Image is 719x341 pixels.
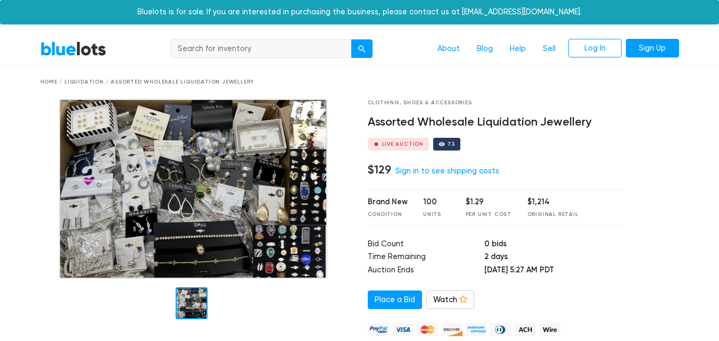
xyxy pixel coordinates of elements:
a: Sell [534,39,564,59]
div: Brand New [368,196,408,208]
img: american_express-ae2a9f97a040b4b41f6397f7637041a5861d5f99d0716c09922aba4e24c8547d.png [466,323,487,336]
td: [DATE] 5:27 AM PDT [484,264,624,278]
img: wire-908396882fe19aaaffefbd8e17b12f2f29708bd78693273c0e28e3a24408487f.png [539,323,560,336]
a: Help [501,39,534,59]
div: Units [423,211,450,219]
a: Log In [568,39,622,58]
a: BlueLots [40,41,106,56]
a: Sign Up [626,39,679,58]
a: About [429,39,468,59]
div: Original Retail [527,211,578,219]
td: 0 bids [484,238,624,252]
img: mastercard-42073d1d8d11d6635de4c079ffdb20a4f30a903dc55d1612383a1b395dd17f39.png [417,323,438,336]
h4: Assorted Wholesale Liquidation Jewellery [368,115,625,129]
div: 73 [448,142,455,147]
img: diners_club-c48f30131b33b1bb0e5d0e2dbd43a8bea4cb12cb2961413e2f4250e06c020426.png [490,323,511,336]
div: $1.29 [466,196,511,208]
h4: $129 [368,163,391,177]
td: 2 days [484,251,624,264]
div: Condition [368,211,408,219]
img: 53ba9c68-58e7-4da5-9581-cbc7d676cc83-1714285674.png [59,99,327,279]
div: Live Auction [382,142,424,147]
a: Blog [468,39,501,59]
a: Sign in to see shipping costs [395,167,499,176]
a: Place a Bid [368,290,422,310]
td: Bid Count [368,238,484,252]
img: ach-b7992fed28a4f97f893c574229be66187b9afb3f1a8d16a4691d3d3140a8ab00.png [515,323,536,336]
img: visa-79caf175f036a155110d1892330093d4c38f53c55c9ec9e2c3a54a56571784bb.png [392,323,414,336]
div: Clothing, Shoes & Accessories [368,99,625,107]
a: Watch [426,290,474,310]
img: discover-82be18ecfda2d062aad2762c1ca80e2d36a4073d45c9e0ffae68cd515fbd3d32.png [441,323,462,336]
img: paypal_credit-80455e56f6e1299e8d57f40c0dcee7b8cd4ae79b9eccbfc37e2480457ba36de9.png [368,323,389,336]
div: Home / Liquidation / Assorted Wholesale Liquidation Jewellery [40,78,679,86]
td: Auction Ends [368,264,484,278]
input: Search for inventory [171,39,352,59]
div: Per Unit Cost [466,211,511,219]
div: $1,214 [527,196,578,208]
div: 100 [423,196,450,208]
td: Time Remaining [368,251,484,264]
